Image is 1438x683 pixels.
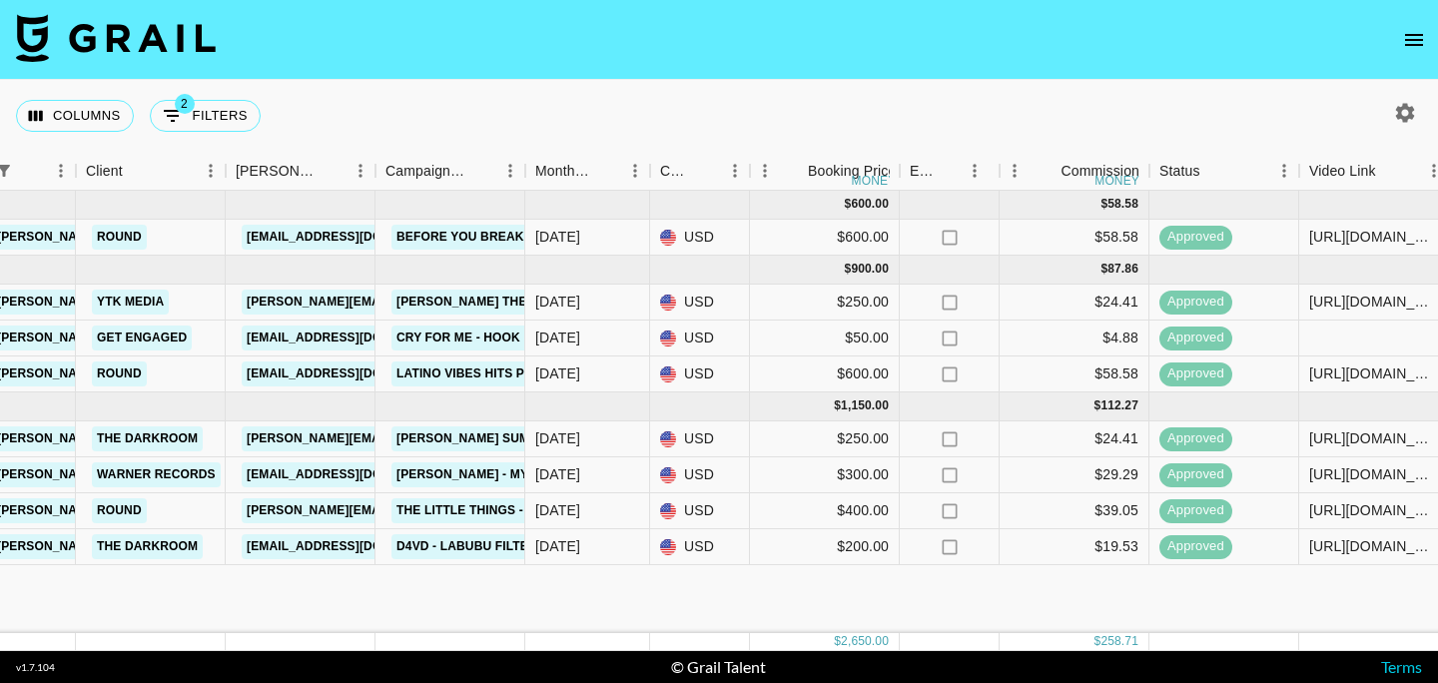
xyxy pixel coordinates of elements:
div: $250.00 [750,285,900,321]
button: Show filters [150,100,261,132]
button: Sort [1033,157,1061,185]
div: $400.00 [750,493,900,529]
button: Sort [780,157,808,185]
div: USD [650,421,750,457]
button: Menu [960,156,990,186]
div: Commission [1061,152,1139,191]
a: Cry For Me - Hook Music Remix - [PERSON_NAME] & [PERSON_NAME] [391,326,842,350]
div: Oct '25 [535,227,580,247]
div: $600.00 [750,220,900,256]
div: $ [1100,196,1107,213]
span: approved [1159,228,1232,247]
div: USD [650,493,750,529]
a: Get Engaged [92,326,192,350]
button: Sort [467,157,495,185]
a: Round [92,361,147,386]
div: Booker [226,152,375,191]
button: Sort [592,157,620,185]
a: [PERSON_NAME] summit & Haylasings - Where Are You [391,426,765,451]
div: Status [1159,152,1200,191]
div: https://www.tiktok.com/@awwitsasher/video/7526302696941423885?_t=ZN-8xyY14rAKOs&_r=1 [1309,428,1438,448]
div: Month Due [535,152,592,191]
a: [EMAIL_ADDRESS][DOMAIN_NAME] [242,361,465,386]
a: Round [92,498,147,523]
div: $29.29 [1000,457,1149,493]
button: Sort [123,157,151,185]
div: $24.41 [1000,421,1149,457]
div: 87.86 [1107,261,1138,278]
div: 112.27 [1100,397,1138,414]
div: Currency [660,152,692,191]
div: $50.00 [750,321,900,356]
div: Aug '25 [535,328,580,347]
div: https://www.tiktok.com/@awwitsasher/video/7525931819099901198 [1309,464,1438,484]
div: Campaign (Type) [375,152,525,191]
a: [PERSON_NAME][EMAIL_ADDRESS][DOMAIN_NAME] [242,498,567,523]
div: Expenses: Remove Commission? [910,152,938,191]
a: Round [92,225,147,250]
div: https://www.tiktok.com/@awwitsasher/video/7543642056120454414?_t=ZT-8zFywQwvg9V&_r=1 [1309,363,1438,383]
div: USD [650,457,750,493]
div: Month Due [525,152,650,191]
span: approved [1159,429,1232,448]
div: $ [834,633,841,650]
span: approved [1159,537,1232,556]
div: $300.00 [750,457,900,493]
button: open drawer [1394,20,1434,60]
a: [PERSON_NAME] - Mystical Magical [391,462,638,487]
div: USD [650,529,750,565]
a: YTK Media [92,290,169,315]
button: Menu [620,156,650,186]
span: approved [1159,293,1232,312]
div: Expenses: Remove Commission? [900,152,1000,191]
a: [EMAIL_ADDRESS][DOMAIN_NAME] [242,225,465,250]
button: Sort [692,157,720,185]
a: Latino Vibes Hits Playlist [391,361,579,386]
div: $600.00 [750,356,900,392]
div: $ [1100,261,1107,278]
a: [PERSON_NAME] The Creator - Sugar On My Tongue [391,290,748,315]
div: Aug '25 [535,363,580,383]
button: Sort [18,157,46,185]
a: The Darkroom [92,426,203,451]
div: $58.58 [1000,356,1149,392]
div: 600.00 [851,196,889,213]
div: Aug '25 [535,292,580,312]
div: $39.05 [1000,493,1149,529]
div: https://www.tiktok.com/@awwitsasher/video/7522962535780273421 [1309,500,1438,520]
div: 1,150.00 [841,397,889,414]
div: Jul '25 [535,536,580,556]
button: Sort [1376,157,1404,185]
a: [PERSON_NAME][EMAIL_ADDRESS][DOMAIN_NAME] [242,426,567,451]
div: money [852,175,897,187]
div: $ [1094,633,1101,650]
a: Before You Break My Heart - JAD [391,225,631,250]
div: $4.88 [1000,321,1149,356]
div: $58.58 [1000,220,1149,256]
button: Menu [495,156,525,186]
button: Sort [318,157,346,185]
button: Sort [938,157,966,185]
a: [EMAIL_ADDRESS][DOMAIN_NAME] [242,462,465,487]
span: approved [1159,465,1232,484]
div: $ [834,397,841,414]
div: USD [650,285,750,321]
a: Warner Records [92,462,221,487]
div: Campaign (Type) [385,152,467,191]
div: [PERSON_NAME] [236,152,318,191]
span: approved [1159,329,1232,347]
button: Menu [750,156,780,186]
button: Sort [1200,157,1228,185]
div: https://www.tiktok.com/@awwitsasher/video/7533812857247501581?_t=ZN-8yWxNQee5Ru&_r=1 [1309,292,1438,312]
a: The Little Things - [PERSON_NAME] [391,498,634,523]
div: Status [1149,152,1299,191]
div: v 1.7.104 [16,661,55,674]
a: [EMAIL_ADDRESS][DOMAIN_NAME] [242,534,465,559]
div: 900.00 [851,261,889,278]
button: Menu [46,156,76,186]
a: d4vd - Labubu filter [391,534,542,559]
div: Jul '25 [535,464,580,484]
img: Grail Talent [16,14,216,62]
div: $19.53 [1000,529,1149,565]
div: 58.58 [1107,196,1138,213]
